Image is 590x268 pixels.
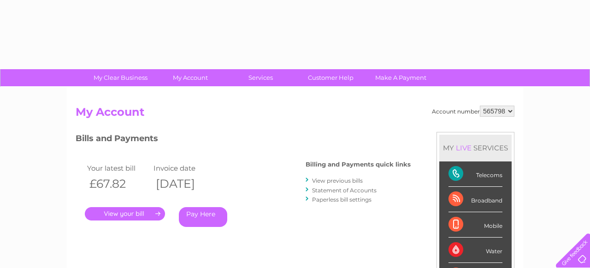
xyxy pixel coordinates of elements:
[448,238,502,263] div: Water
[85,207,165,220] a: .
[83,69,159,86] a: My Clear Business
[312,177,363,184] a: View previous bills
[454,143,473,152] div: LIVE
[151,174,218,193] th: [DATE]
[179,207,227,227] a: Pay Here
[312,187,377,194] a: Statement of Accounts
[432,106,514,117] div: Account number
[363,69,439,86] a: Make A Payment
[439,135,512,161] div: MY SERVICES
[223,69,299,86] a: Services
[85,174,151,193] th: £67.82
[448,187,502,212] div: Broadband
[153,69,229,86] a: My Account
[448,161,502,187] div: Telecoms
[151,162,218,174] td: Invoice date
[306,161,411,168] h4: Billing and Payments quick links
[85,162,151,174] td: Your latest bill
[312,196,372,203] a: Paperless bill settings
[76,132,411,148] h3: Bills and Payments
[448,212,502,238] div: Mobile
[293,69,369,86] a: Customer Help
[76,106,514,123] h2: My Account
